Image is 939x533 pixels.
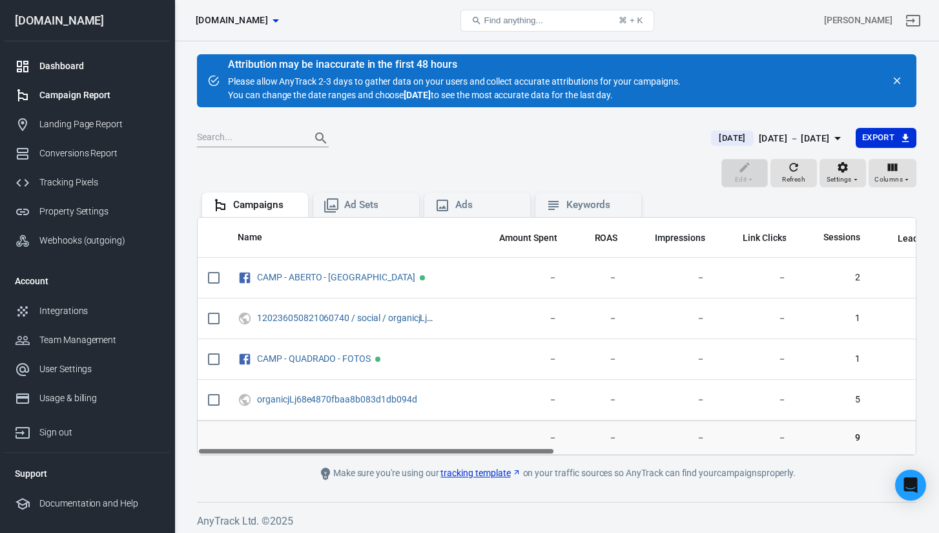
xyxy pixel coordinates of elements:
div: Documentation and Help [39,497,160,510]
span: 9 [807,431,860,444]
span: － [881,353,931,366]
span: The number of clicks on links within the ad that led to advertiser-specified destinations [726,230,787,246]
a: Sign out [5,413,170,447]
span: The total return on ad spend [578,230,618,246]
div: Campaign Report [39,89,160,102]
svg: UTM & Web Traffic [238,392,252,408]
span: － [578,312,618,325]
span: Name [238,231,279,244]
button: Export [856,128,916,148]
button: Refresh [770,159,817,187]
span: Find anything... [484,16,543,25]
span: The number of times your ads were on screen. [638,230,705,246]
button: close [888,72,906,90]
div: Conversions Report [39,147,160,160]
span: Active [420,275,425,280]
div: Make sure you're using our on your traffic sources so AnyTrack can find your campaigns properly. [266,466,847,481]
span: Refresh [782,174,805,185]
svg: Facebook Ads [238,351,252,367]
strong: [DATE] [404,90,431,100]
div: User Settings [39,362,160,376]
span: CAMP - QUADRADO - FOTOS [257,354,373,363]
span: zurahome.es [196,12,268,28]
div: Attribution may be inaccurate in the first 48 hours [228,58,680,71]
h6: AnyTrack Ltd. © 2025 [197,513,916,529]
div: Team Management [39,333,160,347]
span: － [482,353,557,366]
div: Open Intercom Messenger [895,470,926,501]
span: － [881,312,931,325]
span: Settings [827,174,852,185]
span: Impressions [655,232,705,245]
span: The estimated total amount of money you've spent on your campaign, ad set or ad during its schedule. [499,230,557,246]
span: － [482,312,557,325]
span: － [726,271,787,284]
span: CAMP - ABERTO - IA [257,273,417,282]
span: [DATE] [714,132,750,145]
a: 120236050821060740 / social / organicjLj68e4870fbaa8b083d1db094d [257,313,548,323]
span: － [482,431,557,444]
a: Tracking Pixels [5,168,170,197]
button: [DOMAIN_NAME] [191,8,284,32]
div: Integrations [39,304,160,318]
a: Webhooks (outgoing) [5,226,170,255]
a: organicjLj68e4870fbaa8b083d1db094d [257,394,417,404]
button: Search [305,123,336,154]
a: Campaign Report [5,81,170,110]
div: Campaigns [233,198,298,212]
span: － [638,312,705,325]
svg: UTM & Web Traffic [238,311,252,326]
div: scrollable content [198,218,916,455]
span: Name [238,231,262,244]
span: The number of clicks on links within the ad that led to advertiser-specified destinations [743,230,787,246]
span: － [726,393,787,406]
div: ⌘ + K [619,16,643,25]
div: Landing Page Report [39,118,160,131]
div: Ad Sets [344,198,409,212]
span: 120236050821060740 / social / organicjLj68e4870fbaa8b083d1db094d [257,313,440,322]
span: Link Clicks [743,232,787,245]
span: 5 [807,393,860,406]
span: － [578,271,618,284]
input: Search... [197,130,300,147]
span: Sessions [807,231,860,244]
span: － [638,431,705,444]
span: － [881,271,931,284]
div: Usage & billing [39,392,160,405]
a: CAMP - QUADRADO - FOTOS [257,353,371,364]
span: ROAS [595,232,618,245]
span: － [638,393,705,406]
span: Lead [898,233,918,246]
div: Property Settings [39,205,160,218]
button: Columns [869,159,916,187]
div: Sign out [39,426,160,439]
button: Find anything...⌘ + K [460,10,654,32]
span: － [578,353,618,366]
span: 1 [807,353,860,366]
a: User Settings [5,355,170,384]
span: The estimated total amount of money you've spent on your campaign, ad set or ad during its schedule. [482,230,557,246]
span: Lead [881,233,918,246]
span: － [726,431,787,444]
span: Columns [874,174,903,185]
span: － [638,271,705,284]
li: Support [5,458,170,489]
a: Property Settings [5,197,170,226]
div: Please allow AnyTrack 2-3 days to gather data on your users and collect accurate attributions for... [228,59,680,102]
a: CAMP - ABERTO - [GEOGRAPHIC_DATA] [257,272,415,282]
span: － [638,353,705,366]
span: － [726,312,787,325]
span: － [881,431,931,444]
span: － [578,393,618,406]
a: Dashboard [5,52,170,81]
button: Settings [820,159,866,187]
a: Conversions Report [5,139,170,168]
a: Integrations [5,297,170,326]
span: － [578,431,618,444]
a: Team Management [5,326,170,355]
div: Account id: 7D9VSqxT [824,14,893,27]
span: organicjLj68e4870fbaa8b083d1db094d [257,395,419,404]
a: Landing Page Report [5,110,170,139]
a: Sign out [898,5,929,36]
span: Amount Spent [499,232,557,245]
